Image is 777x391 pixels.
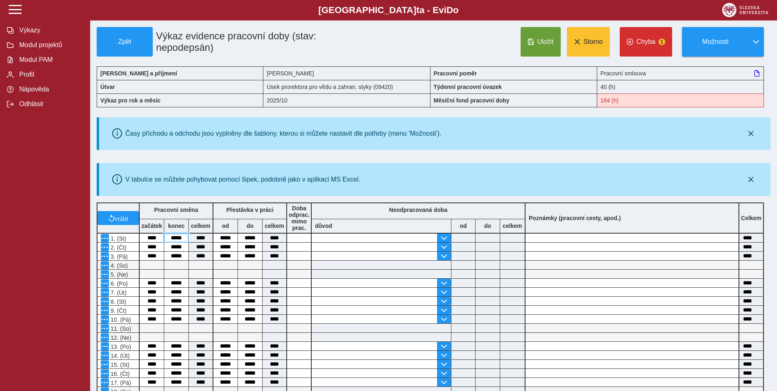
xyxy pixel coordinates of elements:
span: 4. (So) [109,262,128,269]
button: vrátit [97,211,139,225]
span: Modul PAM [17,56,83,64]
span: 10. (Pá) [109,316,131,323]
span: 14. (Út) [109,352,130,359]
div: Pracovní smlouva [597,66,764,80]
button: Menu [101,342,109,350]
span: D [446,5,453,15]
div: V tabulce se můžete pohybovat pomocí šipek, podobně jako v aplikaci MS Excel. [125,176,360,183]
span: Výkazy [17,27,83,34]
span: vrátit [115,215,129,221]
b: Pracovní poměr [434,70,477,77]
span: 15. (St) [109,361,129,368]
span: Uložit [537,38,554,45]
b: Neodpracovaná doba [389,207,447,213]
button: Menu [101,378,109,386]
span: 7. (Út) [109,289,127,296]
b: Týdenní pracovní úvazek [434,84,502,90]
img: logo_web_su.png [722,3,768,17]
button: Storno [567,27,610,57]
div: Časy příchodu a odchodu jsou vyplněny dle šablony, kterou si můžete nastavit dle potřeby (menu 'M... [125,130,442,137]
button: Menu [101,288,109,296]
button: Menu [101,351,109,359]
span: Možnosti [689,38,742,45]
span: 17. (Pá) [109,380,131,386]
button: Menu [101,333,109,341]
span: Profil [17,71,83,78]
b: celkem [263,223,286,229]
b: důvod [315,223,332,229]
span: 1 [659,39,665,45]
div: Úsek prorektora pro vědu a zahran. styky (09420) [263,80,430,93]
button: Menu [101,360,109,368]
span: 16. (Čt) [109,371,130,377]
b: od [451,223,475,229]
button: Menu [101,315,109,323]
button: Menu [101,306,109,314]
button: Menu [101,270,109,278]
b: od [213,223,238,229]
b: Výkaz pro rok a měsíc [100,97,161,104]
div: Fond pracovní doby (184 h) a součet hodin (183:10 h) se neshodují! [597,93,764,107]
button: Menu [101,369,109,377]
button: Menu [101,261,109,269]
span: 12. (Ne) [109,334,131,341]
span: o [453,5,459,15]
span: Odhlásit [17,100,83,108]
span: 5. (Ne) [109,271,128,278]
b: do [476,223,500,229]
span: 8. (St) [109,298,126,305]
span: 13. (Po) [109,343,131,350]
b: konec [164,223,188,229]
span: 6. (Po) [109,280,128,287]
button: Uložit [521,27,561,57]
button: Menu [101,243,109,251]
b: [GEOGRAPHIC_DATA] a - Evi [25,5,752,16]
span: Nápověda [17,86,83,93]
button: Menu [101,252,109,260]
span: t [416,5,419,15]
button: Chyba1 [620,27,672,57]
b: Útvar [100,84,115,90]
button: Menu [101,279,109,287]
span: Modul projektů [17,41,83,49]
span: 2. (Čt) [109,244,127,251]
b: celkem [500,223,525,229]
div: [PERSON_NAME] [263,66,430,80]
b: [PERSON_NAME] a příjmení [100,70,177,77]
b: začátek [140,223,164,229]
button: Menu [101,297,109,305]
button: Menu [101,324,109,332]
span: 3. (Pá) [109,253,128,260]
b: Poznámky (pracovní cesty, apod.) [526,215,624,221]
b: Přestávka v práci [226,207,273,213]
b: do [238,223,262,229]
span: 9. (Čt) [109,307,127,314]
span: Chyba [637,38,655,45]
span: 11. (So) [109,325,131,332]
div: 40 (h) [597,80,764,93]
button: Menu [101,234,109,242]
div: 2025/10 [263,93,430,107]
h1: Výkaz evidence pracovní doby (stav: nepodepsán) [153,27,377,57]
b: Měsíční fond pracovní doby [434,97,510,104]
b: celkem [189,223,213,229]
span: Zpět [100,38,149,45]
b: Pracovní směna [154,207,198,213]
button: Možnosti [682,27,748,57]
span: 1. (St) [109,235,126,242]
b: Doba odprac. mimo prac. [289,205,310,231]
b: Celkem [741,215,761,221]
span: Storno [584,38,603,45]
button: Zpět [97,27,153,57]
